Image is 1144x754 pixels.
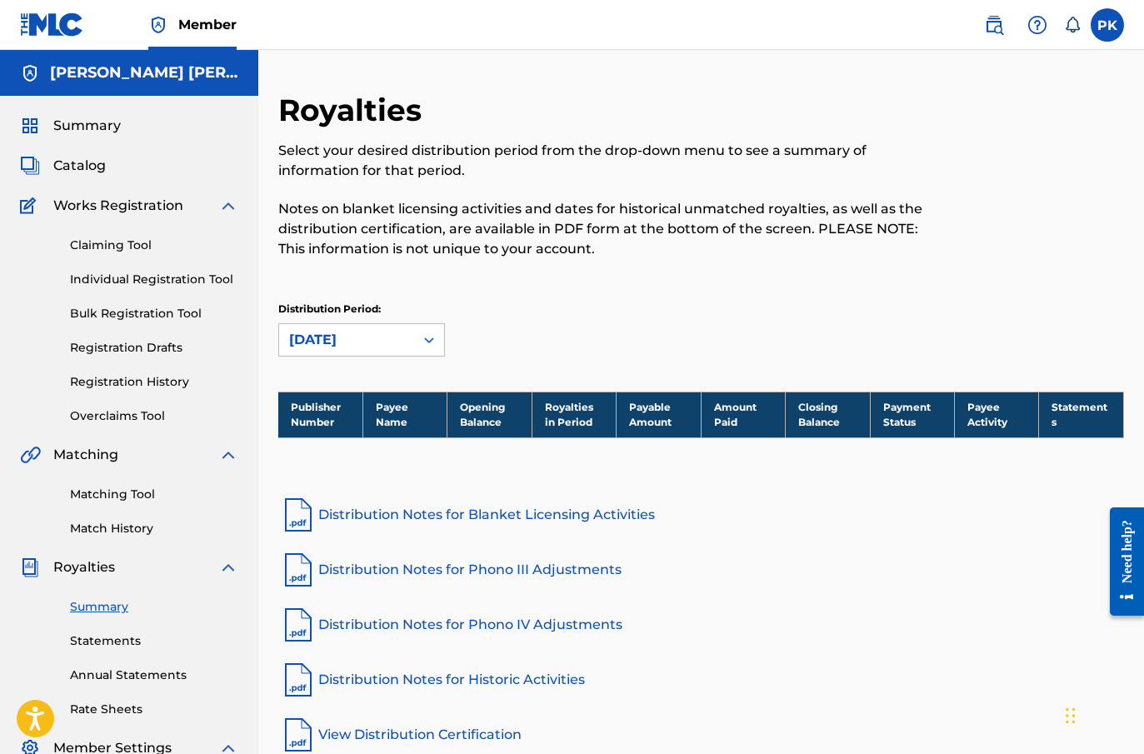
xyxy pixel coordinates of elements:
a: SummarySummary [20,116,121,136]
img: Royalties [20,557,40,577]
img: MLC Logo [20,12,84,37]
img: Summary [20,116,40,136]
div: Help [1021,8,1054,42]
p: Select your desired distribution period from the drop-down menu to see a summary of information f... [278,141,930,181]
div: Widget de chat [1061,674,1144,754]
a: Matching Tool [70,486,238,503]
span: Summary [53,116,121,136]
img: expand [218,557,238,577]
img: Catalog [20,156,40,176]
img: expand [218,445,238,465]
span: Matching [53,445,118,465]
span: Member [178,15,237,34]
span: Works Registration [53,196,183,216]
th: Closing Balance [786,392,870,437]
th: Payable Amount [617,392,701,437]
img: Top Rightsholder [148,15,168,35]
a: Summary [70,598,238,616]
div: Glisser [1066,691,1076,741]
a: Individual Registration Tool [70,271,238,288]
a: Overclaims Tool [70,407,238,425]
a: Distribution Notes for Phono IV Adjustments [278,605,1124,645]
a: Distribution Notes for Blanket Licensing Activities [278,495,1124,535]
img: Accounts [20,63,40,83]
a: Annual Statements [70,667,238,684]
img: Matching [20,445,41,465]
a: Rate Sheets [70,701,238,718]
a: Distribution Notes for Phono III Adjustments [278,550,1124,590]
a: Claiming Tool [70,237,238,254]
div: Notifications [1064,17,1081,33]
p: Notes on blanket licensing activities and dates for historical unmatched royalties, as well as th... [278,199,930,259]
a: CatalogCatalog [20,156,106,176]
th: Royalties in Period [532,392,616,437]
th: Publisher Number [278,392,362,437]
iframe: Resource Center [1097,493,1144,631]
img: help [1027,15,1047,35]
h5: Paul Hervé Konaté [50,63,238,82]
a: Distribution Notes for Historic Activities [278,660,1124,700]
a: Registration History [70,373,238,391]
img: Works Registration [20,196,42,216]
th: Statements [1039,392,1124,437]
iframe: Chat Widget [1061,674,1144,754]
img: expand [218,196,238,216]
th: Payee Activity [955,392,1039,437]
th: Payee Name [362,392,447,437]
span: Catalog [53,156,106,176]
span: Royalties [53,557,115,577]
a: Statements [70,632,238,650]
div: User Menu [1091,8,1124,42]
a: Registration Drafts [70,339,238,357]
img: pdf [278,660,318,700]
a: Match History [70,520,238,537]
img: pdf [278,605,318,645]
a: Bulk Registration Tool [70,305,238,322]
img: pdf [278,495,318,535]
img: search [984,15,1004,35]
th: Opening Balance [447,392,532,437]
div: [DATE] [289,330,404,350]
img: pdf [278,550,318,590]
h2: Royalties [278,92,430,129]
th: Amount Paid [701,392,785,437]
th: Payment Status [870,392,954,437]
p: Distribution Period: [278,302,445,317]
a: Public Search [977,8,1011,42]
